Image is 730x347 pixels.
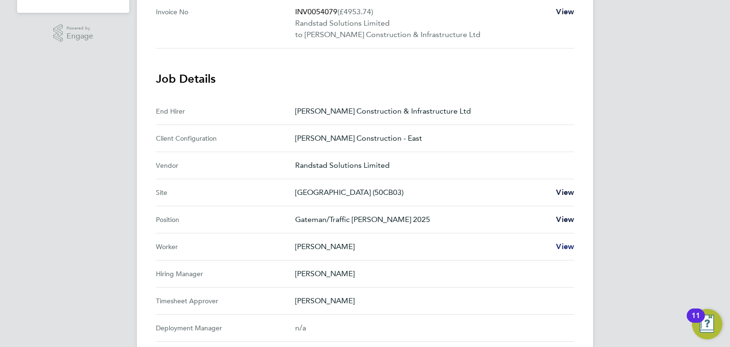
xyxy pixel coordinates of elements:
[67,32,93,40] span: Engage
[556,214,574,225] a: View
[295,160,567,171] p: Randstad Solutions Limited
[556,241,574,252] a: View
[156,322,295,334] div: Deployment Manager
[556,6,574,18] a: View
[156,133,295,144] div: Client Configuration
[295,214,548,225] p: Gateman/Traffic [PERSON_NAME] 2025
[295,268,567,280] p: [PERSON_NAME]
[295,322,559,334] div: n/a
[53,24,94,42] a: Powered byEngage
[156,6,295,40] div: Invoice No
[295,29,548,40] p: to [PERSON_NAME] Construction & Infrastructure Ltd
[556,7,574,16] span: View
[295,187,548,198] p: [GEOGRAPHIC_DATA] (50CB03)
[692,309,722,339] button: Open Resource Center, 11 new notifications
[556,215,574,224] span: View
[556,188,574,197] span: View
[295,133,567,144] p: [PERSON_NAME] Construction - East
[295,106,567,117] p: [PERSON_NAME] Construction & Infrastructure Ltd
[295,241,548,252] p: [PERSON_NAME]
[295,295,567,307] p: [PERSON_NAME]
[337,7,373,16] span: (£4953.74)
[295,6,548,18] p: INV0054079
[156,106,295,117] div: End Hirer
[156,268,295,280] div: Hiring Manager
[556,242,574,251] span: View
[156,187,295,198] div: Site
[556,187,574,198] a: View
[295,18,548,29] p: Randstad Solutions Limited
[156,214,295,225] div: Position
[156,241,295,252] div: Worker
[692,316,700,328] div: 11
[67,24,93,32] span: Powered by
[156,295,295,307] div: Timesheet Approver
[156,71,574,87] h3: Job Details
[156,160,295,171] div: Vendor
